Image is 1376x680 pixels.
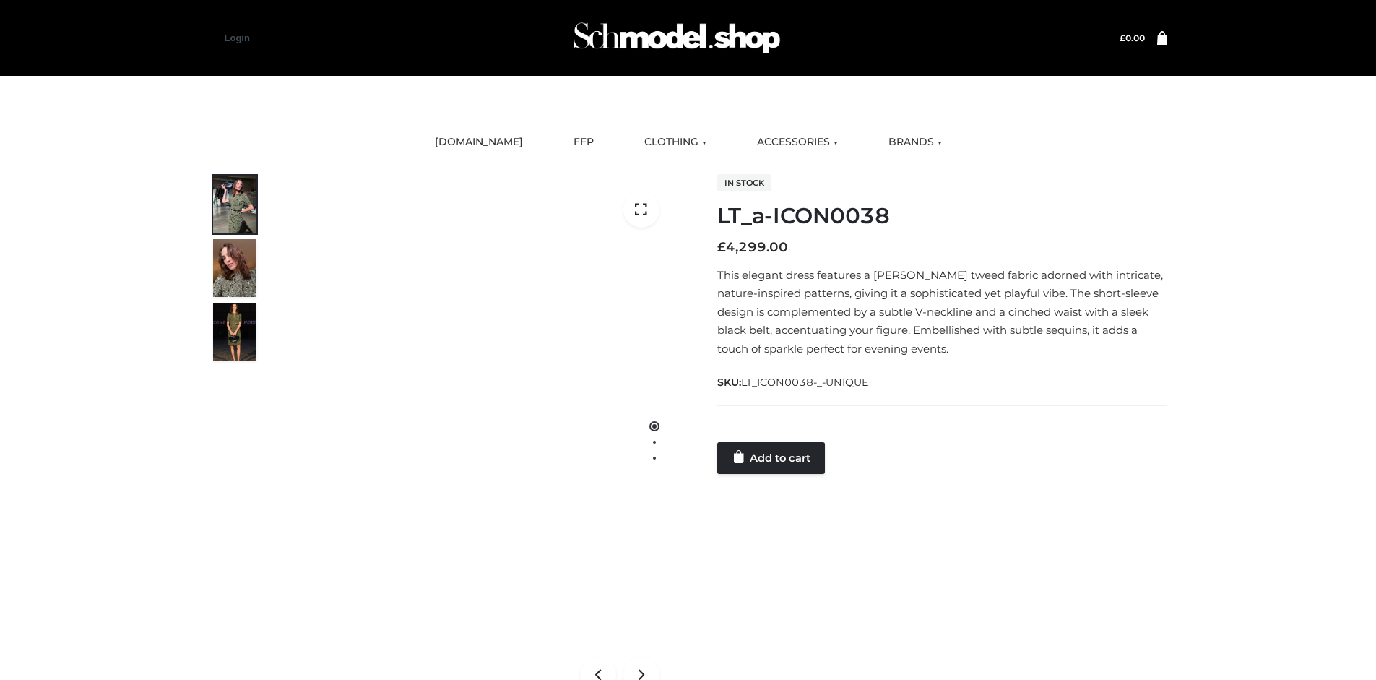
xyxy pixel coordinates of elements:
span: £ [717,239,726,255]
img: Schmodel Admin 964 [568,9,785,66]
p: This elegant dress features a [PERSON_NAME] tweed fabric adorned with intricate, nature-inspired ... [717,266,1167,358]
a: [DOMAIN_NAME] [424,126,534,158]
bdi: 0.00 [1120,33,1145,43]
a: £0.00 [1120,33,1145,43]
a: CLOTHING [633,126,717,158]
span: LT_ICON0038-_-UNIQUE [741,376,869,389]
a: Add to cart [717,442,825,474]
img: Screenshot-2024-10-29-at-7.00.09%E2%80%AFPM.jpg [213,303,256,361]
a: ACCESSORIES [746,126,849,158]
span: £ [1120,33,1125,43]
span: In stock [717,174,771,191]
img: Screenshot-2024-10-29-at-6.59.56%E2%80%AFPM.jpg [213,176,256,233]
a: FFP [563,126,605,158]
img: Screenshot-2024-10-29-at-7.00.03%E2%80%AFPM.jpg [213,239,256,297]
a: BRANDS [878,126,953,158]
span: SKU: [717,374,870,391]
a: Login [225,33,250,43]
bdi: 4,299.00 [717,239,788,255]
h1: LT_a-ICON0038 [717,203,1167,229]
